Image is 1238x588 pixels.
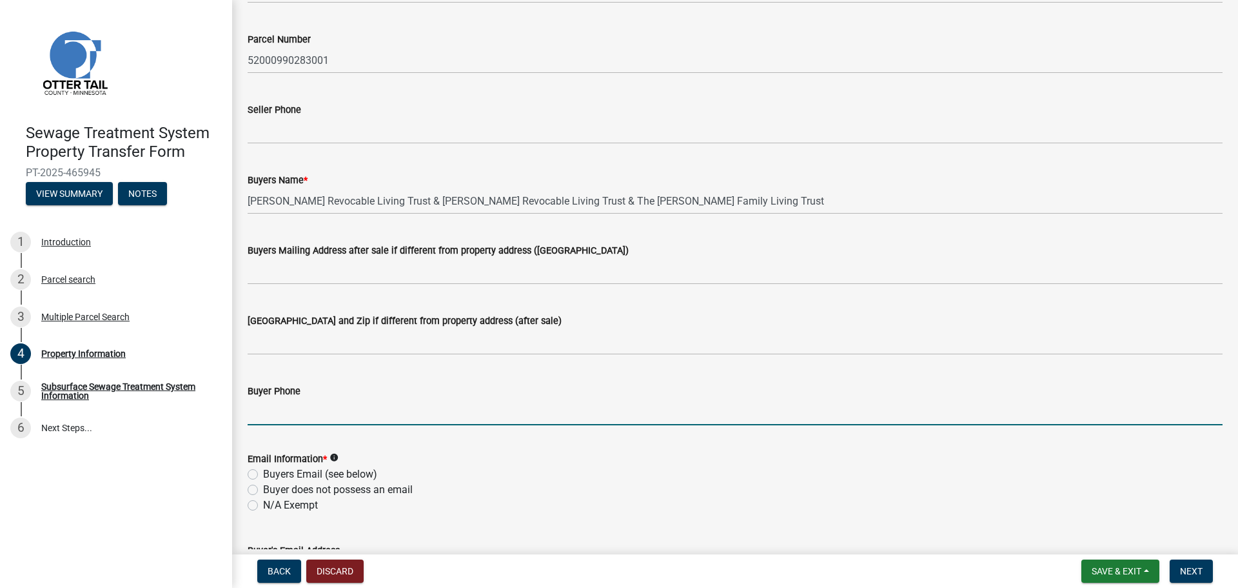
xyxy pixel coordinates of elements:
label: Buyers Name [248,176,308,185]
label: Buyer does not possess an email [263,482,413,498]
span: Back [268,566,291,576]
h4: Sewage Treatment System Property Transfer Form [26,124,222,161]
label: Buyers Email (see below) [263,467,377,482]
span: Next [1180,566,1203,576]
div: 5 [10,381,31,401]
label: Buyer Phone [248,387,300,396]
button: Discard [306,560,364,583]
button: Notes [118,182,167,205]
button: Save & Exit [1081,560,1159,583]
button: View Summary [26,182,113,205]
div: 2 [10,269,31,290]
label: Buyers Mailing Address after sale if different from property address ([GEOGRAPHIC_DATA]) [248,247,629,256]
label: Seller Phone [248,106,301,115]
label: N/A Exempt [263,498,318,513]
div: Property Information [41,349,126,358]
div: 3 [10,307,31,327]
div: 4 [10,343,31,364]
span: PT-2025-465945 [26,167,206,179]
div: 1 [10,232,31,252]
img: Otter Tail County, Minnesota [26,14,123,110]
label: Parcel Number [248,35,311,45]
label: Buyer's Email Address [248,547,340,556]
i: info [329,453,339,462]
wm-modal-confirm: Notes [118,189,167,199]
button: Back [257,560,301,583]
div: Multiple Parcel Search [41,312,130,321]
label: [GEOGRAPHIC_DATA] and Zip if different from property address (after sale) [248,317,562,326]
div: Subsurface Sewage Treatment System Information [41,382,211,400]
wm-modal-confirm: Summary [26,189,113,199]
button: Next [1170,560,1213,583]
div: 6 [10,418,31,438]
span: Save & Exit [1092,566,1141,576]
div: Introduction [41,238,91,247]
div: Parcel search [41,275,95,284]
label: Email Information [248,455,327,464]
